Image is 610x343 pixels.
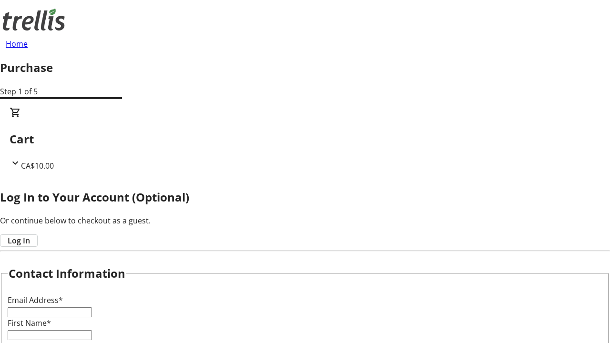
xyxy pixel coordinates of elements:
[21,161,54,171] span: CA$10.00
[8,318,51,328] label: First Name*
[8,235,30,246] span: Log In
[10,131,600,148] h2: Cart
[9,265,125,282] h2: Contact Information
[8,295,63,305] label: Email Address*
[10,107,600,171] div: CartCA$10.00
